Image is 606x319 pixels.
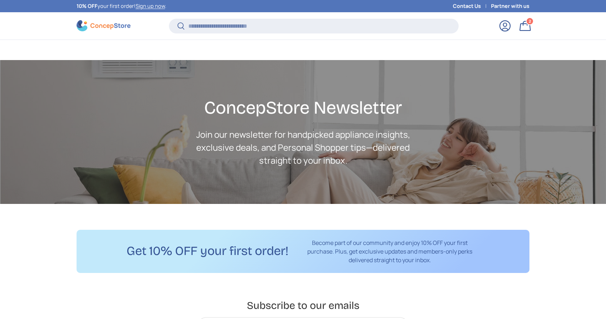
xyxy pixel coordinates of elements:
p: Join our newsletter for handpicked appliance insights, exclusive deals, and Personal Shopper tips... [190,128,416,167]
h2: Get 10% OFF your first order! [127,243,288,259]
img: ConcepStore [77,20,130,31]
a: Partner with us [491,2,529,10]
a: Sign up now [136,3,165,9]
p: Become part of our community and enjoy 10% OFF your first purchase. Plus, get exclusive updates a... [300,238,479,264]
a: Contact Us [453,2,491,10]
h2: ConcepStore Newsletter [190,97,416,119]
h2: Subscribe to our emails [152,299,454,312]
strong: 10% OFF [77,3,97,9]
p: your first order! . [77,2,166,10]
span: 2 [529,18,531,24]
